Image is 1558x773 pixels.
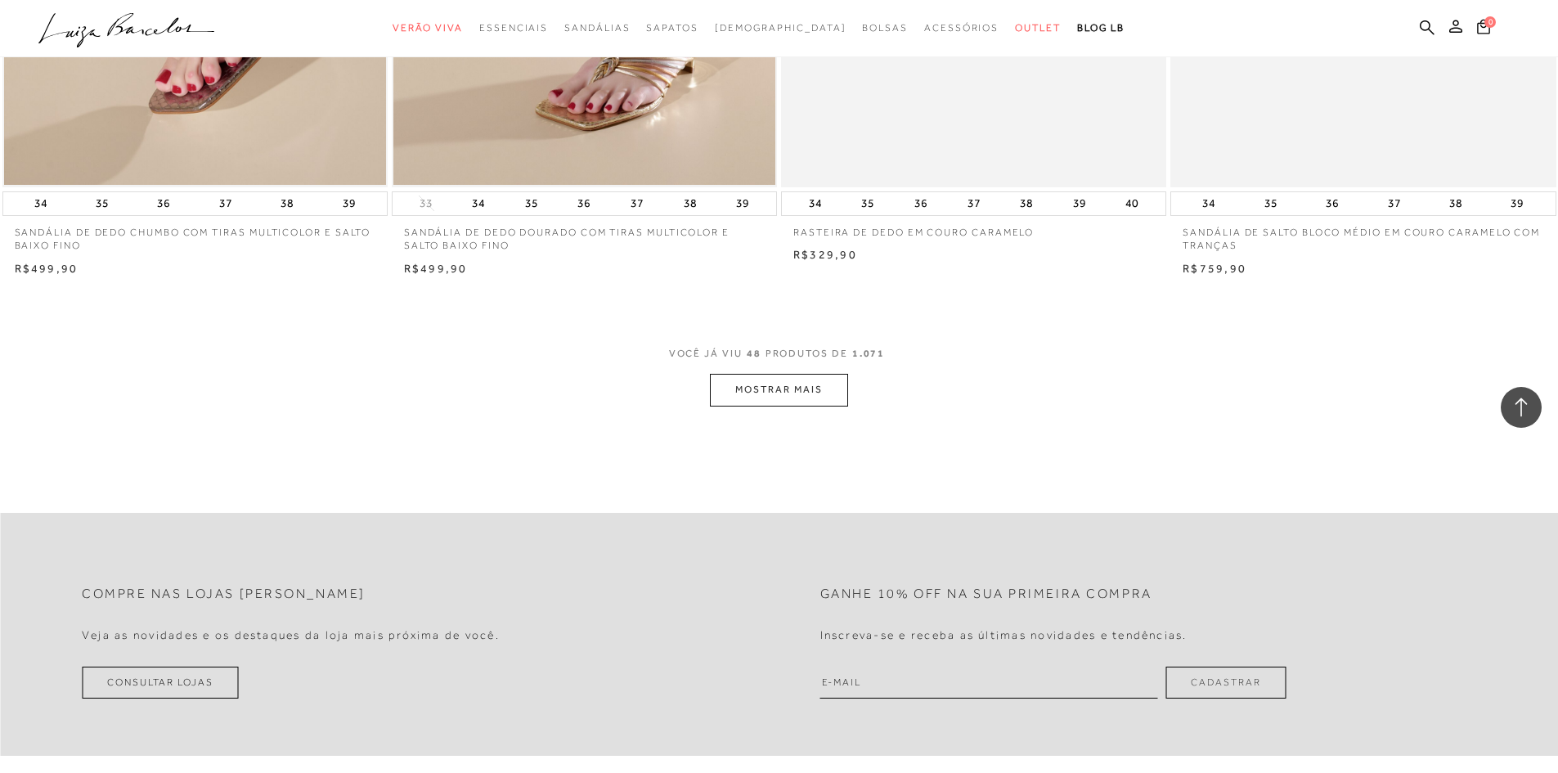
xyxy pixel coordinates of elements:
[82,667,239,699] a: Consultar Lojas
[152,192,175,215] button: 36
[1170,216,1556,254] a: SANDÁLIA DE SALTO BLOCO MÉDIO EM COURO CARAMELO COM TRANÇAS
[909,192,932,215] button: 36
[747,348,761,359] span: 48
[924,13,999,43] a: categoryNavScreenReaderText
[91,192,114,215] button: 35
[862,13,908,43] a: categoryNavScreenReaderText
[2,216,388,254] a: SANDÁLIA DE DEDO CHUMBO COM TIRAS MULTICOLOR E SALTO BAIXO FINO
[479,22,548,34] span: Essenciais
[393,22,463,34] span: Verão Viva
[715,22,846,34] span: [DEMOGRAPHIC_DATA]
[781,216,1166,240] a: RASTEIRA DE DEDO EM COURO CARAMELO
[82,586,366,602] h2: Compre nas lojas [PERSON_NAME]
[520,192,543,215] button: 35
[852,348,886,359] span: 1.071
[1506,192,1529,215] button: 39
[1484,16,1496,28] span: 0
[856,192,879,215] button: 35
[564,22,630,34] span: Sandálias
[1259,192,1282,215] button: 35
[1077,13,1125,43] a: BLOG LB
[29,192,52,215] button: 34
[1015,13,1061,43] a: categoryNavScreenReaderText
[646,13,698,43] a: categoryNavScreenReaderText
[479,13,548,43] a: categoryNavScreenReaderText
[1321,192,1344,215] button: 36
[820,667,1158,699] input: E-mail
[820,628,1188,642] h4: Inscreva-se e receba as últimas novidades e tendências.
[572,192,595,215] button: 36
[820,586,1152,602] h2: Ganhe 10% off na sua primeira compra
[646,22,698,34] span: Sapatos
[467,192,490,215] button: 34
[715,13,846,43] a: noSubCategoriesText
[214,192,237,215] button: 37
[793,248,857,261] span: R$329,90
[1444,192,1467,215] button: 38
[1077,22,1125,34] span: BLOG LB
[1183,262,1246,275] span: R$759,90
[1383,192,1406,215] button: 37
[679,192,702,215] button: 38
[415,195,438,211] button: 33
[804,192,827,215] button: 34
[338,192,361,215] button: 39
[1120,192,1143,215] button: 40
[669,348,890,359] span: VOCÊ JÁ VIU PRODUTOS DE
[963,192,986,215] button: 37
[710,374,847,406] button: MOSTRAR MAIS
[393,13,463,43] a: categoryNavScreenReaderText
[404,262,468,275] span: R$499,90
[1165,667,1286,699] button: Cadastrar
[392,216,777,254] a: SANDÁLIA DE DEDO DOURADO COM TIRAS MULTICOLOR E SALTO BAIXO FINO
[1015,22,1061,34] span: Outlet
[626,192,649,215] button: 37
[731,192,754,215] button: 39
[1015,192,1038,215] button: 38
[862,22,908,34] span: Bolsas
[564,13,630,43] a: categoryNavScreenReaderText
[276,192,299,215] button: 38
[82,628,500,642] h4: Veja as novidades e os destaques da loja mais próxima de você.
[924,22,999,34] span: Acessórios
[1068,192,1091,215] button: 39
[1472,18,1495,40] button: 0
[15,262,79,275] span: R$499,90
[1197,192,1220,215] button: 34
